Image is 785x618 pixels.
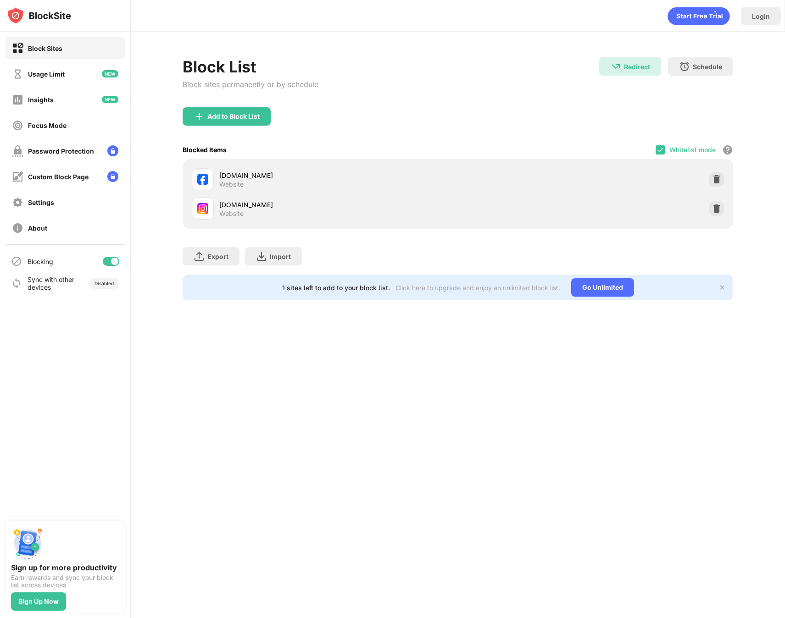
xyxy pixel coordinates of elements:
img: new-icon.svg [102,70,118,77]
div: Import [270,253,291,260]
img: lock-menu.svg [107,171,118,182]
div: Usage Limit [28,70,65,78]
img: favicons [197,174,208,185]
div: Disabled [95,281,114,286]
img: focus-off.svg [12,120,23,131]
div: Block sites permanently or by schedule [183,80,318,89]
img: new-icon.svg [102,96,118,103]
img: block-on.svg [12,43,23,54]
div: Website [219,210,244,218]
div: [DOMAIN_NAME] [219,200,458,210]
div: Add to Block List [207,113,260,120]
img: lock-menu.svg [107,145,118,156]
div: Blocked Items [183,146,227,154]
div: Website [219,180,244,188]
img: favicons [197,203,208,214]
img: logo-blocksite.svg [6,6,71,25]
div: Login [752,12,770,20]
div: Redirect [624,63,650,71]
img: insights-off.svg [12,94,23,105]
img: blocking-icon.svg [11,256,22,267]
img: check.svg [657,146,664,154]
div: Block List [183,57,318,76]
img: sync-icon.svg [11,278,22,289]
img: push-signup.svg [11,526,44,559]
img: customize-block-page-off.svg [12,171,23,182]
div: [DOMAIN_NAME] [219,171,458,180]
img: password-protection-off.svg [12,145,23,157]
div: Click here to upgrade and enjoy an unlimited block list. [395,284,560,292]
div: Sign up for more productivity [11,563,119,572]
div: 1 sites left to add to your block list. [282,284,390,292]
div: Settings [28,199,54,206]
div: Insights [28,96,54,104]
div: Password Protection [28,147,94,155]
div: Focus Mode [28,121,67,129]
div: animation [668,7,730,25]
div: Blocking [28,258,53,265]
div: Sync with other devices [28,276,75,291]
img: about-off.svg [12,222,23,234]
div: Earn rewards and sync your block list across devices [11,574,119,589]
div: Schedule [693,63,722,71]
img: x-button.svg [718,284,726,291]
img: time-usage-off.svg [12,68,23,80]
div: About [28,224,47,232]
div: Block Sites [28,44,62,52]
img: settings-off.svg [12,197,23,208]
div: Custom Block Page [28,173,89,181]
div: Sign Up Now [18,598,59,605]
div: Whitelist mode [669,146,716,154]
div: Go Unlimited [571,278,634,297]
div: Export [207,253,228,260]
